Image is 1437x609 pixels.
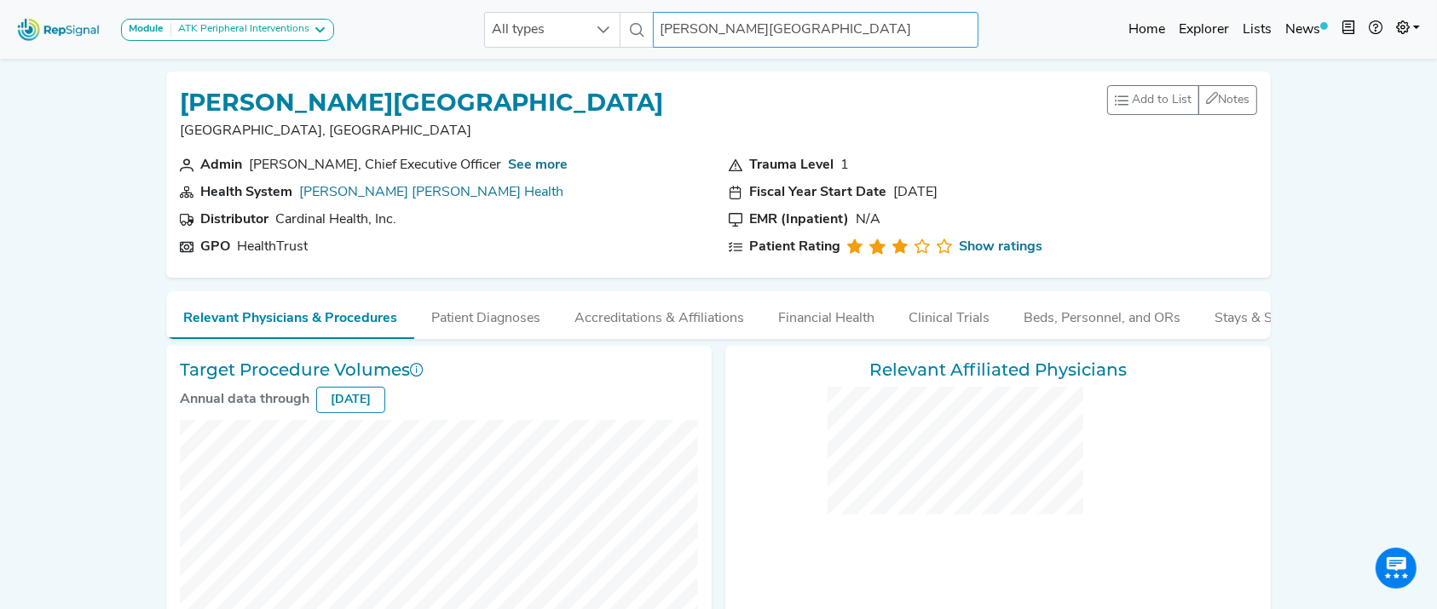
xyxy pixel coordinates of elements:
[1236,13,1278,47] a: Lists
[893,182,938,203] div: [DATE]
[275,210,396,230] div: Cardinal Health, Inc.
[200,155,242,175] div: Admin
[1007,291,1197,337] button: Beds, Personnel, and ORs
[749,182,886,203] div: Fiscal Year Start Date
[856,210,880,230] div: N/A
[1132,91,1192,109] span: Add to List
[749,237,840,257] div: Patient Rating
[1335,13,1362,47] button: Intel Book
[180,121,663,141] p: [GEOGRAPHIC_DATA], [GEOGRAPHIC_DATA]
[1198,85,1257,115] button: Notes
[1278,13,1335,47] a: News
[959,237,1042,257] a: Show ratings
[749,210,849,230] div: EMR (Inpatient)
[508,158,568,172] a: See more
[121,19,334,41] button: ModuleATK Peripheral Interventions
[180,89,663,118] h1: [PERSON_NAME][GEOGRAPHIC_DATA]
[414,291,557,337] button: Patient Diagnoses
[249,155,501,175] div: David L. Longworth, Chief Executive Officer
[557,291,761,337] button: Accreditations & Affiliations
[761,291,892,337] button: Financial Health
[739,359,1257,380] h3: Relevant Affiliated Physicians
[237,237,308,257] div: HealthTrust
[200,237,230,257] div: GPO
[1218,94,1249,106] span: Notes
[485,13,587,47] span: All types
[840,155,849,175] div: 1
[166,291,414,339] button: Relevant Physicians & Procedures
[200,210,268,230] div: Distributor
[653,12,978,48] input: Search a physician or facility
[1172,13,1236,47] a: Explorer
[180,359,698,380] h3: Target Procedure Volumes
[749,155,834,175] div: Trauma Level
[171,23,309,37] div: ATK Peripheral Interventions
[129,24,164,34] strong: Module
[1122,13,1172,47] a: Home
[1107,85,1257,115] div: toolbar
[1197,291,1332,337] button: Stays & Services
[1107,85,1199,115] button: Add to List
[200,182,292,203] div: Health System
[299,182,563,203] div: Beth Israel Lahey Health
[180,389,309,410] div: Annual data through
[892,291,1007,337] button: Clinical Trials
[316,387,385,413] div: [DATE]
[249,155,501,175] div: [PERSON_NAME], Chief Executive Officer
[299,186,563,199] a: [PERSON_NAME] [PERSON_NAME] Health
